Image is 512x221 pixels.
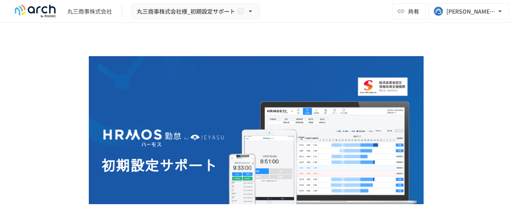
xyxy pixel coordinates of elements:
img: logo-default@2x-9cf2c760.svg [10,5,61,18]
button: 丸三商事株式会社様_初期設定サポート [132,4,260,19]
button: [PERSON_NAME][EMAIL_ADDRESS][PERSON_NAME][DOMAIN_NAME] [429,3,509,19]
span: 共有 [408,7,419,16]
button: 共有 [392,3,426,19]
img: GdztLVQAPnGLORo409ZpmnRQckwtTrMz8aHIKJZF2AQ [89,56,424,221]
span: 丸三商事株式会社様_初期設定サポート [137,6,235,16]
div: 丸三商事株式会社 [67,7,112,16]
div: [PERSON_NAME][EMAIL_ADDRESS][PERSON_NAME][DOMAIN_NAME] [446,6,496,16]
